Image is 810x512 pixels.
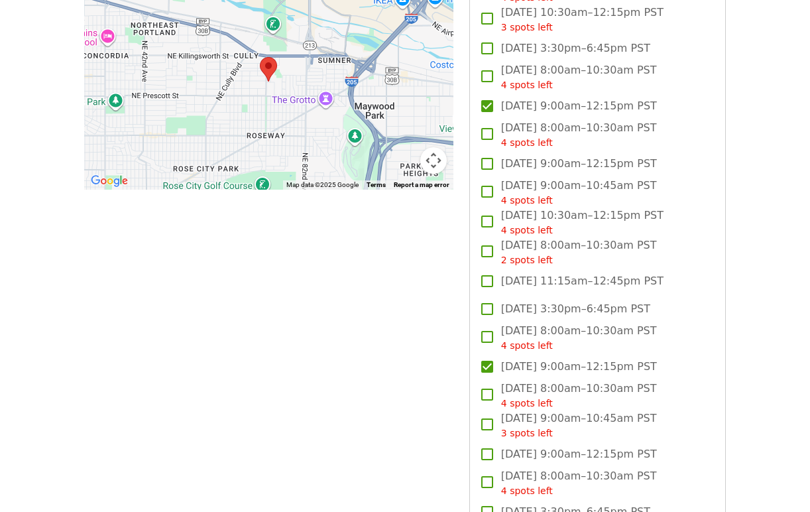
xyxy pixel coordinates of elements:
[501,208,664,237] span: [DATE] 10:30am–12:15pm PST
[501,485,553,496] span: 4 spots left
[501,381,657,411] span: [DATE] 8:00am–10:30am PST
[501,98,657,114] span: [DATE] 9:00am–12:15pm PST
[501,340,553,351] span: 4 spots left
[501,137,553,148] span: 4 spots left
[501,5,664,34] span: [DATE] 10:30am–12:15pm PST
[501,225,553,235] span: 4 spots left
[501,40,650,56] span: [DATE] 3:30pm–6:45pm PST
[501,301,650,317] span: [DATE] 3:30pm–6:45pm PST
[394,181,449,188] a: Report a map error
[286,181,359,188] span: Map data ©2025 Google
[501,195,553,206] span: 4 spots left
[501,359,657,375] span: [DATE] 9:00am–12:15pm PST
[87,172,131,190] img: Google
[501,80,553,90] span: 4 spots left
[501,273,664,289] span: [DATE] 11:15am–12:45pm PST
[501,323,657,353] span: [DATE] 8:00am–10:30am PST
[501,428,553,438] span: 3 spots left
[501,178,657,208] span: [DATE] 9:00am–10:45am PST
[501,255,553,265] span: 2 spots left
[501,156,657,172] span: [DATE] 9:00am–12:15pm PST
[87,172,131,190] a: Open this area in Google Maps (opens a new window)
[501,237,657,267] span: [DATE] 8:00am–10:30am PST
[501,446,657,462] span: [DATE] 9:00am–12:15pm PST
[367,181,386,188] a: Terms (opens in new tab)
[501,62,657,92] span: [DATE] 8:00am–10:30am PST
[420,147,447,174] button: Map camera controls
[501,468,657,498] span: [DATE] 8:00am–10:30am PST
[501,22,553,32] span: 3 spots left
[501,411,657,440] span: [DATE] 9:00am–10:45am PST
[501,398,553,409] span: 4 spots left
[501,120,657,150] span: [DATE] 8:00am–10:30am PST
